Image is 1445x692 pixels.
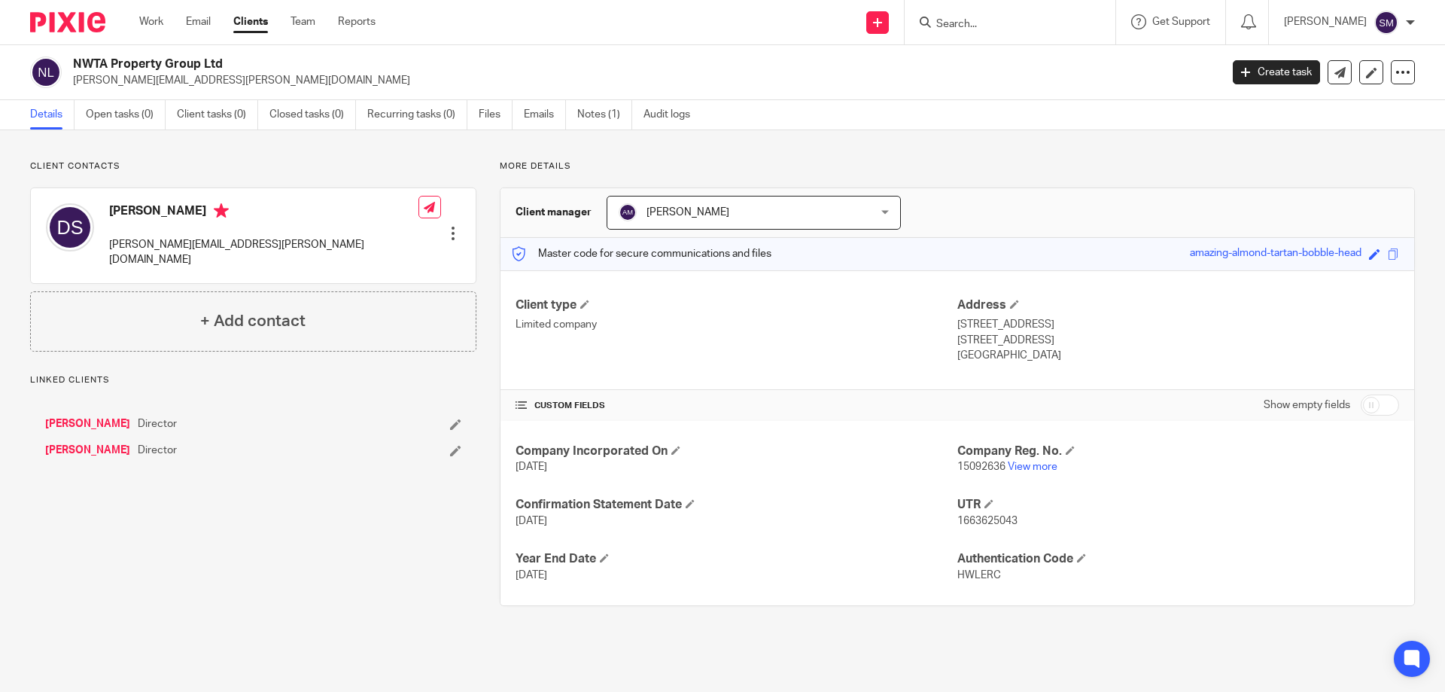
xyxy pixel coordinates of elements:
a: Notes (1) [577,100,632,130]
a: [PERSON_NAME] [45,443,130,458]
h4: Client type [516,297,957,313]
p: Client contacts [30,160,476,172]
div: amazing-almond-tartan-bobble-head [1190,245,1361,263]
h4: Company Incorporated On [516,444,957,459]
a: Clients [233,14,268,29]
p: [STREET_ADDRESS] [957,333,1399,348]
p: [STREET_ADDRESS] [957,317,1399,332]
i: Primary [214,203,229,218]
a: [PERSON_NAME] [45,416,130,431]
h4: Authentication Code [957,551,1399,567]
span: Get Support [1152,17,1210,27]
img: svg%3E [46,203,94,251]
span: [PERSON_NAME] [646,207,729,218]
span: 1663625043 [957,516,1018,526]
a: Audit logs [643,100,701,130]
label: Show empty fields [1264,398,1350,413]
a: Create task [1233,60,1320,84]
span: Director [138,416,177,431]
a: Team [291,14,315,29]
a: Client tasks (0) [177,100,258,130]
a: View more [1008,462,1057,472]
a: Work [139,14,163,29]
span: [DATE] [516,462,547,472]
input: Search [935,18,1070,32]
p: Master code for secure communications and files [512,246,771,261]
a: Open tasks (0) [86,100,166,130]
p: More details [500,160,1415,172]
img: svg%3E [619,203,637,221]
a: Reports [338,14,376,29]
p: Limited company [516,317,957,332]
span: Director [138,443,177,458]
span: HWLERC [957,570,1001,581]
p: [PERSON_NAME][EMAIL_ADDRESS][PERSON_NAME][DOMAIN_NAME] [109,237,418,268]
a: Details [30,100,75,130]
a: Recurring tasks (0) [367,100,467,130]
p: [PERSON_NAME] [1284,14,1367,29]
a: Emails [524,100,566,130]
h4: CUSTOM FIELDS [516,400,957,412]
p: [GEOGRAPHIC_DATA] [957,348,1399,363]
span: [DATE] [516,516,547,526]
a: Files [479,100,513,130]
a: Email [186,14,211,29]
p: Linked clients [30,374,476,386]
h4: Confirmation Statement Date [516,497,957,513]
img: svg%3E [1374,11,1398,35]
h4: Address [957,297,1399,313]
span: 15092636 [957,462,1005,472]
span: [DATE] [516,570,547,581]
h4: Company Reg. No. [957,444,1399,459]
h4: + Add contact [200,309,306,333]
p: [PERSON_NAME][EMAIL_ADDRESS][PERSON_NAME][DOMAIN_NAME] [73,73,1210,88]
img: Pixie [30,12,105,32]
h4: [PERSON_NAME] [109,203,418,222]
img: svg%3E [30,56,62,88]
h4: Year End Date [516,551,957,567]
a: Closed tasks (0) [269,100,356,130]
h2: NWTA Property Group Ltd [73,56,983,72]
h4: UTR [957,497,1399,513]
h3: Client manager [516,205,592,220]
